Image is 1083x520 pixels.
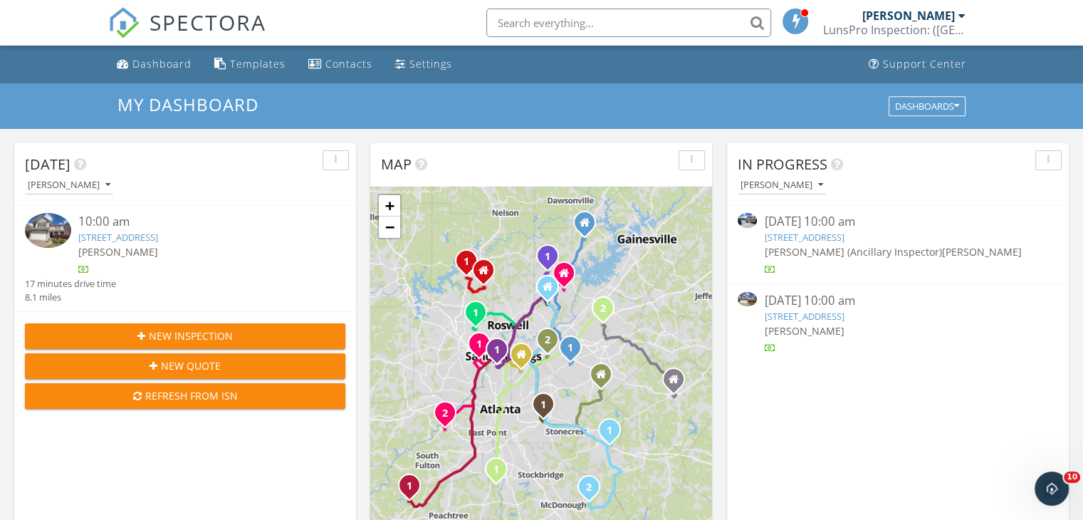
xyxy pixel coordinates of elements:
div: 4023 Snapfinger Way, Decatur, GA 30035 [543,404,552,412]
i: 1 [494,345,500,355]
span: In Progress [738,155,827,174]
div: 3712 Zoey Lee Drive, Snellville GA 30039 [601,374,609,383]
img: 9537122%2Freports%2F17f3e160-b34f-426a-bb9b-d6a77de089c0%2Fcover_photos%2FwH4KHtS5mlHPdnQe60Zs%2F... [738,213,757,228]
div: 6395 Hampton Rock Lane, Cumming GA 30041 [585,222,593,231]
input: Search everything... [486,9,771,37]
div: 263 Springs Crossing, Canton, GA 30114 [466,261,475,269]
div: [PERSON_NAME] [28,180,110,190]
div: 418 Walton St, Monroe Georgia 30655 [674,379,682,388]
div: 837 Pine Ridge Dr , Lawrenceville, GA 30043 [603,308,612,316]
a: [DATE] 10:00 am [STREET_ADDRESS] [PERSON_NAME] (Ancillary Inspector)[PERSON_NAME] [738,213,1058,276]
button: Dashboards [889,96,966,116]
div: 3031 Jefferson St., Atlanta GA 30341 [521,354,530,363]
div: 348 Atlantica Dr, Newnan, GA 30263 [409,485,418,494]
a: Contacts [303,51,378,78]
span: My Dashboard [117,93,258,116]
div: 10:00 am [78,213,319,231]
i: 1 [607,426,612,436]
div: 5174 McGinnis Ferry Road #136, Alpharetta GA 30005 [548,286,556,295]
div: [PERSON_NAME] [741,180,823,190]
div: 432 Independence Dr, Jonesboro, GA 30238 [496,469,505,477]
i: 1 [567,343,573,353]
a: Dashboard [111,51,197,78]
i: 2 [600,304,606,314]
div: 8.1 miles [25,291,116,304]
a: [STREET_ADDRESS] [78,231,158,244]
a: Templates [209,51,291,78]
button: [PERSON_NAME] [738,176,826,195]
i: 2 [442,409,448,419]
a: [STREET_ADDRESS] [764,231,844,244]
div: Dashboard [132,57,192,71]
i: 1 [473,308,478,318]
div: Dashboards [895,101,959,111]
div: 5897 Western Hills Dr, Norcross, GA 30071 [548,339,556,348]
a: SPECTORA [108,19,266,49]
i: 1 [476,340,482,350]
div: Templates [230,57,286,71]
div: 1664 Terrell Ridge Dr SE, Marietta, GA 30067 [479,343,488,352]
span: SPECTORA [150,7,266,37]
div: 2033 Fairway Crossing Drive, Woodstock GA 30188 [483,270,492,279]
div: 6446 Rosetta Dr #63, Atlanta, GA 30331 [445,412,454,421]
button: [PERSON_NAME] [25,176,113,195]
i: 1 [545,252,550,262]
span: Map [381,155,412,174]
img: 9548478%2Freports%2F3feefafd-4cc9-4e5e-b796-6f231ad4839f%2Fcover_photos%2F8IS3VfSKjFyE4v0whFlv%2F... [25,213,71,248]
i: 1 [493,465,499,475]
i: 1 [540,400,546,410]
a: [STREET_ADDRESS] [764,310,844,323]
div: LunsPro Inspection: (Atlanta) [823,23,966,37]
div: 5001 Powers Ferry Rd NW, Atlanta, GA 30327 [497,349,506,358]
img: 9548478%2Freports%2F3feefafd-4cc9-4e5e-b796-6f231ad4839f%2Fcover_photos%2F8IS3VfSKjFyE4v0whFlv%2F... [738,292,757,307]
span: New Inspection [149,328,233,343]
div: [PERSON_NAME] [862,9,955,23]
div: 1440 Steam Engine Way NE, Conyers, GA 30013 [609,430,618,438]
div: Refresh from ISN [36,388,334,403]
span: [PERSON_NAME] [764,324,844,338]
div: [DATE] 10:00 am [764,292,1031,310]
span: 10 [1064,472,1080,483]
span: [PERSON_NAME] [78,245,158,259]
a: Support Center [863,51,972,78]
button: New Inspection [25,323,345,349]
img: The Best Home Inspection Software - Spectora [108,7,140,38]
span: [DATE] [25,155,70,174]
div: 800 Turner Rd, McDonough, GA 30252 [589,487,597,495]
div: 331 Arcado Rd NW, Lilburn, GA 30047 [570,347,579,355]
div: Contacts [325,57,372,71]
div: [DATE] 10:00 am [764,213,1031,231]
button: Refresh from ISN [25,383,345,409]
i: 2 [586,483,592,493]
div: 17 minutes drive time [25,277,116,291]
a: Zoom out [379,217,400,238]
iframe: Intercom live chat [1035,472,1069,506]
a: [DATE] 10:00 am [STREET_ADDRESS] [PERSON_NAME] [738,292,1058,355]
a: Zoom in [379,195,400,217]
i: 1 [407,482,412,492]
a: 10:00 am [STREET_ADDRESS] [PERSON_NAME] 17 minutes drive time 8.1 miles [25,213,345,304]
button: New Quote [25,353,345,379]
div: 3952 Trammel Dr., Cumming GA 30041 [564,273,572,281]
span: [PERSON_NAME] [941,245,1021,259]
span: [PERSON_NAME] (Ancillary Inspector) [764,245,941,259]
div: Settings [409,57,452,71]
div: Support Center [883,57,966,71]
i: 2 [545,336,550,345]
span: New Quote [161,358,221,373]
div: 2301 Clipper Ln, Marietta, GA 30062 [476,312,484,321]
div: 7430 Northampton Ct, Cumming, GA 30040 [548,256,556,264]
i: 1 [464,257,469,267]
a: Settings [389,51,458,78]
